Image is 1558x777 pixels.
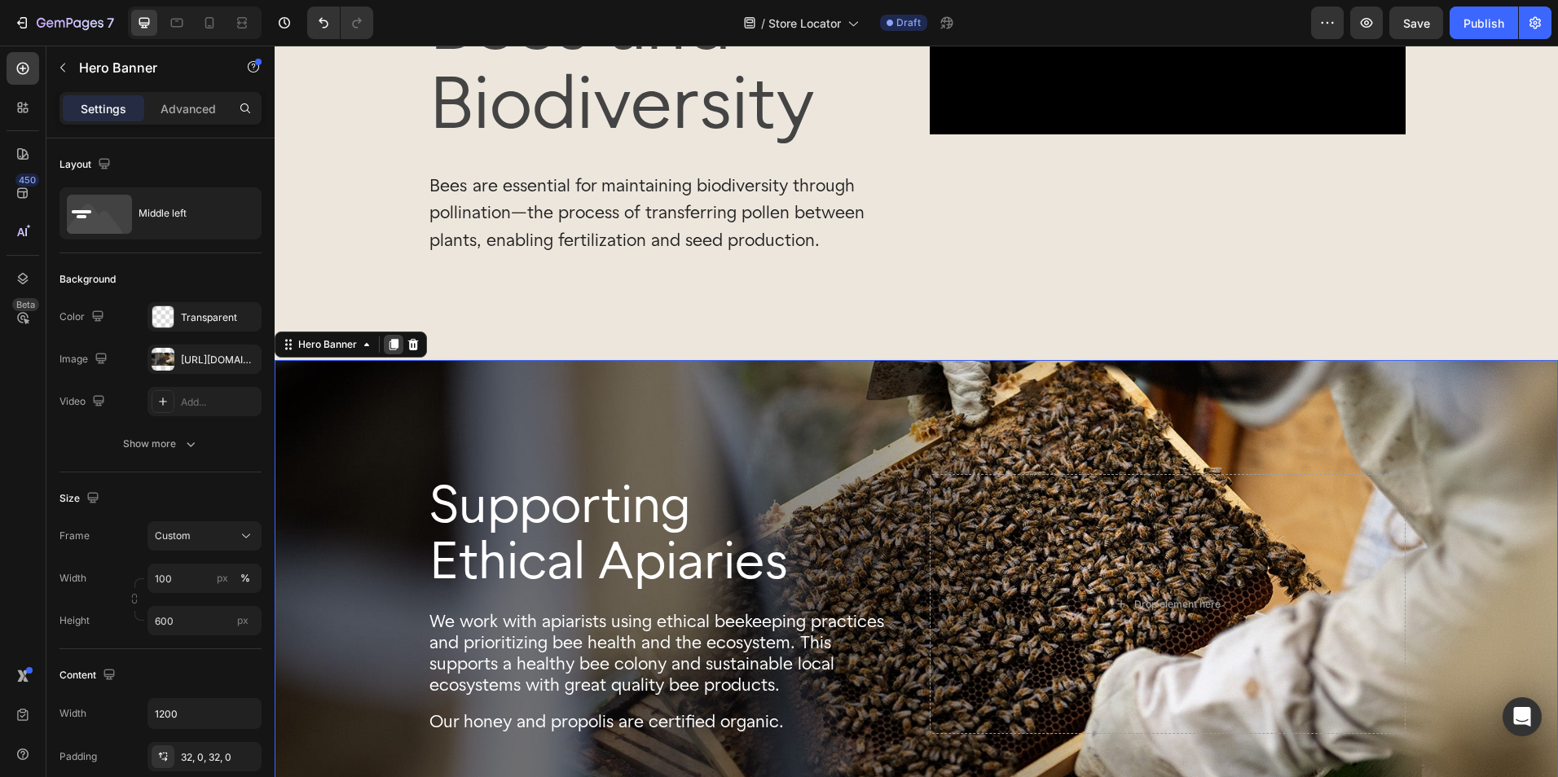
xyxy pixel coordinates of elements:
span: / [761,15,765,32]
button: Publish [1450,7,1518,39]
span: Bees [155,129,192,150]
div: Beta [12,298,39,311]
div: % [240,571,250,586]
button: Save [1389,7,1443,39]
div: px [217,571,228,586]
div: [URL][DOMAIN_NAME] [181,353,257,367]
div: Image [59,349,111,371]
p: Our honey and propolis are certified organic. [155,665,627,687]
input: Auto [148,699,261,728]
div: Open Intercom Messenger [1503,697,1542,736]
span: Store Locator [768,15,841,32]
div: Width [59,706,86,721]
span: Custom [155,529,191,543]
button: 7 [7,7,121,39]
div: 450 [15,173,39,187]
div: Background [59,272,116,287]
div: Drop element here [860,552,946,565]
div: Video [59,391,108,413]
span: Save [1403,16,1430,30]
div: Show more [123,436,199,452]
input: px [147,606,262,635]
div: Add... [181,395,257,410]
p: We work with apiarists using ethical beekeeping practices and prioritizing bee health and the eco... [155,565,627,650]
div: Publish [1463,15,1504,32]
p: Advanced [161,100,216,117]
span: Draft [896,15,921,30]
div: Content [59,665,119,687]
div: Layout [59,154,114,176]
iframe: Design area [275,46,1558,777]
div: Undo/Redo [307,7,373,39]
label: Width [59,571,86,586]
button: px [235,568,255,588]
div: Middle left [139,195,238,232]
div: Color [59,306,108,328]
div: 32, 0, 32, 0 [181,750,257,765]
p: 7 [107,13,114,33]
button: Custom [147,521,262,551]
div: Size [59,488,103,510]
button: Show more [59,429,262,459]
div: Padding [59,749,97,764]
p: Hero Banner [79,58,218,77]
span: px [237,614,249,626]
input: px% [147,564,262,593]
h2: Supporting Ethical Apiaries [153,428,629,544]
span: are essential for maintaining biodiversity through pollination—the process of transferring pollen... [155,129,590,204]
button: % [213,568,232,588]
div: Transparent [181,310,257,325]
label: Height [59,613,90,628]
div: Hero Banner [20,292,86,306]
label: Frame [59,529,90,543]
p: Settings [81,100,126,117]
